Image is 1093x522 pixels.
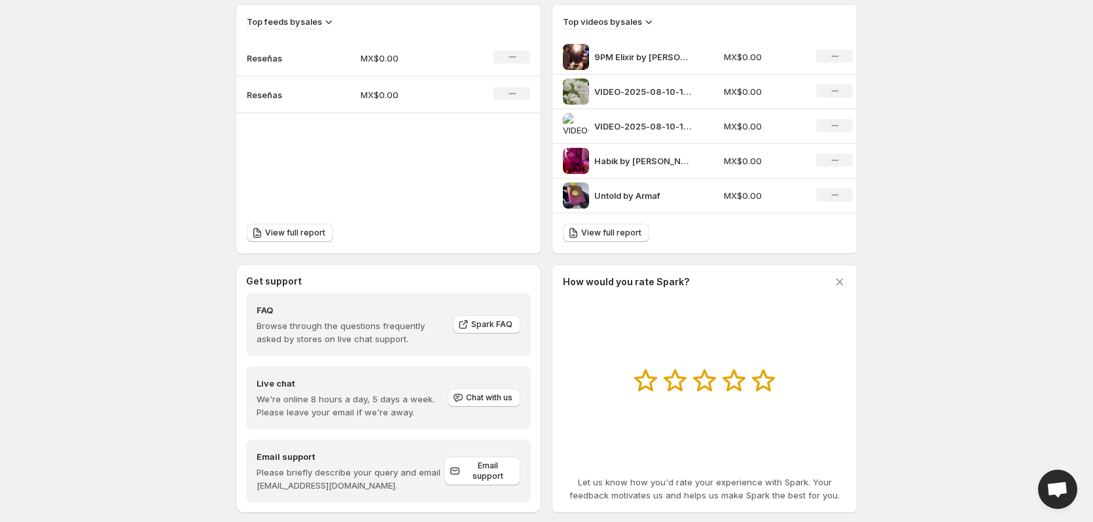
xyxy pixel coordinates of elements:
h3: Top videos by sales [563,15,642,28]
p: We're online 8 hours a day, 5 days a week. Please leave your email if we're away. [257,392,446,419]
p: MX$0.00 [724,120,801,133]
p: Let us know how you'd rate your experience with Spark. Your feedback motivates us and helps us ma... [563,476,846,502]
p: VIDEO-2025-08-10-18-39-30 1 [594,120,692,133]
p: MX$0.00 [724,189,801,202]
p: 9PM Elixir by [PERSON_NAME] [594,50,692,63]
span: View full report [581,228,641,238]
p: MX$0.00 [724,154,801,167]
p: Habik by [PERSON_NAME] [594,154,692,167]
img: VIDEO-2025-08-10-18-39-27 [563,78,589,105]
p: MX$0.00 [724,50,801,63]
p: Browse through the questions frequently asked by stores on live chat support. [257,319,444,345]
h4: Email support [257,450,444,463]
h4: FAQ [257,304,444,317]
img: Untold by Armaf [563,183,589,209]
span: View full report [265,228,325,238]
p: MX$0.00 [724,85,801,98]
p: Please briefly describe your query and email [EMAIL_ADDRESS][DOMAIN_NAME]. [257,466,444,492]
h4: Live chat [257,377,446,390]
p: Untold by Armaf [594,189,692,202]
h3: How would you rate Spark? [563,275,690,288]
a: View full report [563,224,649,242]
span: Email support [463,461,512,481]
a: Spark FAQ [453,315,520,334]
h3: Top feeds by sales [247,15,322,28]
a: Open chat [1038,470,1077,509]
img: VIDEO-2025-08-10-18-39-30 1 [563,113,589,139]
button: Chat with us [448,389,520,407]
img: 9PM Elixir by Afnan [563,44,589,70]
a: View full report [247,224,333,242]
span: Spark FAQ [471,319,512,330]
p: MX$0.00 [361,52,454,65]
h3: Get support [246,275,302,288]
img: Habik by Lattafa [563,148,589,174]
p: VIDEO-2025-08-10-18-39-27 [594,85,692,98]
p: Reseñas [247,88,312,101]
a: Email support [444,457,520,485]
p: MX$0.00 [361,88,454,101]
span: Chat with us [466,392,512,403]
p: Reseñas [247,52,312,65]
